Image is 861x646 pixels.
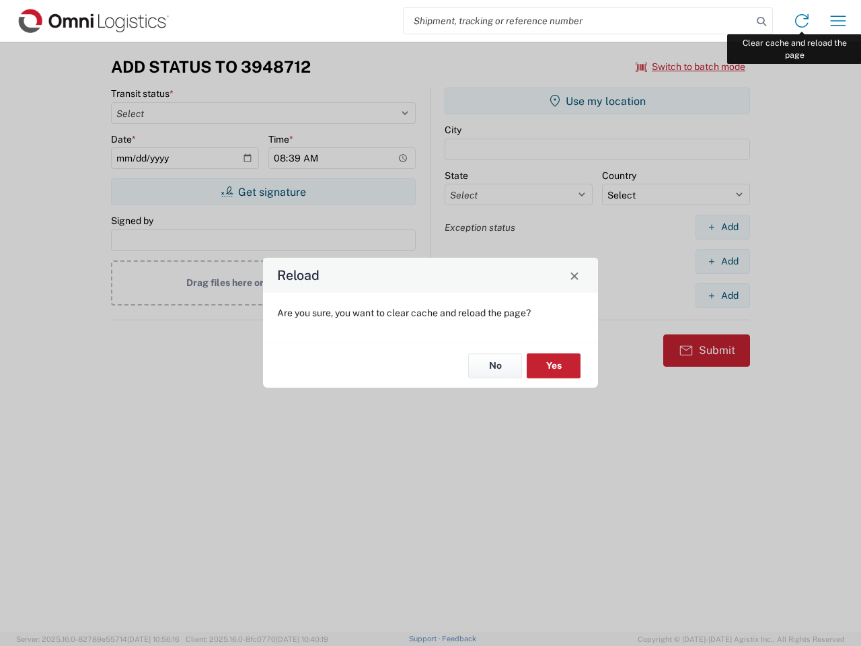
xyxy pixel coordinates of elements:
button: No [468,353,522,378]
button: Close [565,266,584,285]
p: Are you sure, you want to clear cache and reload the page? [277,307,584,319]
input: Shipment, tracking or reference number [404,8,752,34]
h4: Reload [277,266,320,285]
button: Yes [527,353,581,378]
